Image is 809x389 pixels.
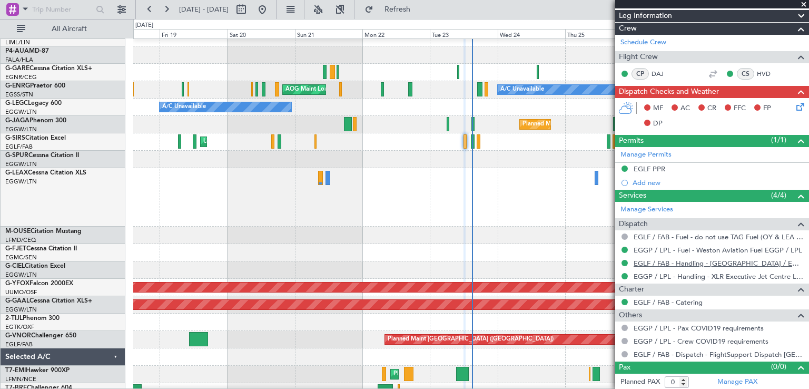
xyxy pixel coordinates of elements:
a: Manage Services [620,205,673,215]
span: P4-AUA [5,48,29,54]
a: Manage Permits [620,150,672,160]
span: T7-EMI [5,367,26,374]
span: Dispatch [619,218,648,230]
a: EGLF / FAB - Handling - [GEOGRAPHIC_DATA] / EGLF / FAB [634,259,804,268]
div: EGLF PPR [634,164,665,173]
div: [DATE] [135,21,153,30]
a: G-YFOXFalcon 2000EX [5,280,73,287]
div: Add new [633,178,804,187]
span: G-YFOX [5,280,29,287]
a: G-JAGAPhenom 300 [5,118,66,124]
a: G-FJETCessna Citation II [5,246,77,252]
span: 2-TIJL [5,315,23,322]
a: EGGW/LTN [5,108,37,116]
a: Schedule Crew [620,37,666,48]
div: Sat 20 [228,29,295,38]
a: EGNR/CEG [5,73,37,81]
a: LFMD/CEQ [5,236,36,244]
button: All Aircraft [12,21,114,37]
a: G-GAALCessna Citation XLS+ [5,298,92,304]
span: Others [619,309,642,322]
div: Planned Maint [GEOGRAPHIC_DATA] ([GEOGRAPHIC_DATA]) [522,116,688,132]
span: Flight Crew [619,51,658,63]
span: (4/4) [771,190,786,201]
div: AOG Maint London ([GEOGRAPHIC_DATA]) [285,82,403,98]
div: Unplanned Maint [GEOGRAPHIC_DATA] ([GEOGRAPHIC_DATA]) [203,134,377,150]
span: G-GARE [5,65,29,72]
a: EGGW/LTN [5,125,37,133]
span: G-SIRS [5,135,25,141]
a: EGLF / FAB - Fuel - do not use TAG Fuel (OY & LEA only) EGLF / FAB [634,232,804,241]
a: 2-TIJLPhenom 300 [5,315,60,322]
span: FFC [734,103,746,114]
a: EGLF/FAB [5,341,33,348]
a: P4-AUAMD-87 [5,48,49,54]
a: EGGP / LPL - Pax COVID19 requirements [634,324,764,333]
div: Wed 24 [498,29,565,38]
a: HVD [757,69,781,79]
span: G-GAAL [5,298,29,304]
span: G-LEGC [5,100,28,106]
span: Crew [619,23,637,35]
span: (0/0) [771,361,786,372]
label: Planned PAX [620,377,660,387]
a: EGGW/LTN [5,160,37,168]
a: T7-EMIHawker 900XP [5,367,70,374]
div: Planned Maint [GEOGRAPHIC_DATA] [393,366,494,382]
a: G-LEGCLegacy 600 [5,100,62,106]
div: Planned Maint [GEOGRAPHIC_DATA] ([GEOGRAPHIC_DATA]) [388,332,554,347]
a: EGTK/OXF [5,323,34,331]
a: EGLF/FAB [5,143,33,151]
span: Pax [619,362,630,374]
a: M-OUSECitation Mustang [5,228,82,235]
span: Services [619,190,646,202]
span: G-LEAX [5,170,28,176]
div: Tue 23 [430,29,497,38]
div: Mon 22 [362,29,430,38]
span: G-ENRG [5,83,30,89]
a: EGGW/LTN [5,306,37,314]
span: AC [680,103,690,114]
span: DP [653,119,663,129]
span: MF [653,103,663,114]
span: Dispatch Checks and Weather [619,86,719,98]
div: Sun 21 [295,29,362,38]
span: Refresh [376,6,420,13]
input: Trip Number [32,2,93,17]
span: All Aircraft [27,25,111,33]
a: EGGW/LTN [5,271,37,279]
a: LFMN/NCE [5,375,36,383]
a: G-LEAXCessna Citation XLS [5,170,86,176]
span: G-FJET [5,246,26,252]
a: DAJ [652,69,675,79]
span: G-SPUR [5,152,28,159]
a: Manage PAX [717,377,757,387]
div: A/C Unavailable [500,82,544,98]
div: A/C Unavailable [162,99,206,115]
button: Refresh [360,1,423,18]
a: G-GARECessna Citation XLS+ [5,65,92,72]
a: LIML/LIN [5,38,30,46]
span: CR [707,103,716,114]
span: [DATE] - [DATE] [179,5,229,14]
span: Permits [619,135,644,147]
a: EGGP / LPL - Fuel - Weston Aviation Fuel EGGP / LPL [634,246,802,255]
span: G-CIEL [5,263,25,269]
a: G-VNORChallenger 650 [5,333,76,339]
a: G-SIRSCitation Excel [5,135,66,141]
a: EGSS/STN [5,91,33,99]
a: EGLF / FAB - Dispatch - FlightSupport Dispatch [GEOGRAPHIC_DATA] [634,350,804,359]
span: Charter [619,284,644,296]
div: Thu 25 [565,29,633,38]
a: G-ENRGPraetor 600 [5,83,65,89]
a: FALA/HLA [5,56,33,64]
a: EGGW/LTN [5,178,37,186]
a: EGLF / FAB - Catering [634,298,703,307]
span: Leg Information [619,10,672,22]
div: CP [632,68,649,80]
a: G-SPURCessna Citation II [5,152,79,159]
a: G-CIELCitation Excel [5,263,65,269]
a: EGMC/SEN [5,254,37,261]
div: CS [737,68,754,80]
div: Fri 19 [160,29,227,38]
